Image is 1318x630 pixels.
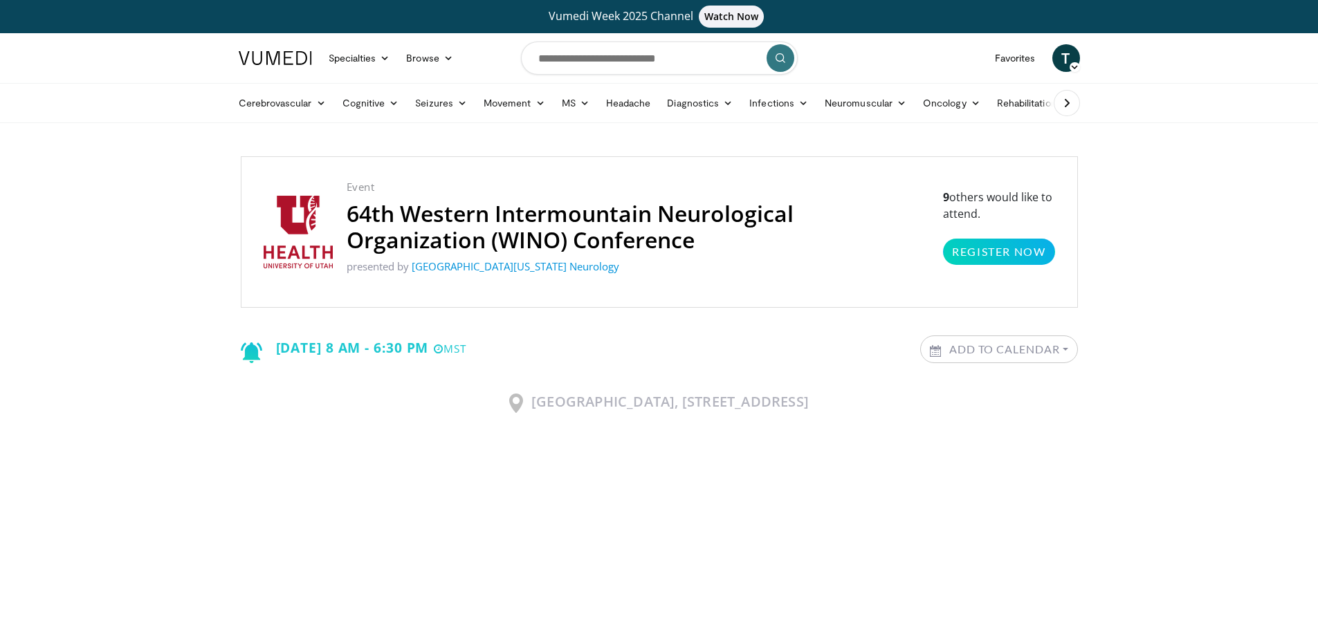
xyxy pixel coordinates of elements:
[230,89,334,117] a: Cerebrovascular
[434,342,466,356] small: MST
[239,51,312,65] img: VuMedi Logo
[521,41,798,75] input: Search topics, interventions
[241,393,1078,413] h3: [GEOGRAPHIC_DATA], [STREET_ADDRESS]
[347,179,930,195] p: Event
[943,189,949,205] strong: 9
[598,89,659,117] a: Headache
[943,189,1054,265] p: others would like to attend.
[241,342,262,363] img: Notification icon
[741,89,816,117] a: Infections
[509,393,523,413] img: Location Icon
[930,345,941,357] img: Calendar icon
[553,89,598,117] a: MS
[347,259,930,275] p: presented by
[943,239,1054,265] a: Register Now
[659,89,741,117] a: Diagnostics
[816,89,915,117] a: Neuromuscular
[989,89,1065,117] a: Rehabilitation
[264,196,333,268] img: University of Utah Neurology
[915,89,989,117] a: Oncology
[407,89,475,117] a: Seizures
[241,6,1078,28] a: Vumedi Week 2025 ChannelWatch Now
[398,44,461,72] a: Browse
[334,89,408,117] a: Cognitive
[987,44,1044,72] a: Favorites
[241,335,467,363] div: [DATE] 8 AM - 6:30 PM
[412,259,619,273] a: [GEOGRAPHIC_DATA][US_STATE] Neurology
[549,8,770,24] span: Vumedi Week 2025 Channel
[921,336,1077,362] a: Add to Calendar
[347,201,930,253] h2: 64th Western Intermountain Neurological Organization (WINO) Conference
[320,44,399,72] a: Specialties
[475,89,553,117] a: Movement
[1052,44,1080,72] a: T
[699,6,765,28] span: Watch Now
